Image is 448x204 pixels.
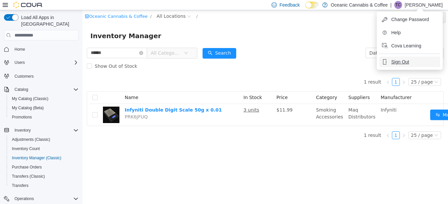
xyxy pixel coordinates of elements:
[12,72,36,80] a: Customers
[9,172,79,180] span: Transfers (Classic)
[9,113,35,121] a: Promotions
[309,68,317,76] li: 1
[42,97,140,102] a: Infyniti Double Digit Scale 50g x 0.01
[161,85,179,90] span: In Stock
[302,68,309,76] li: Previous Page
[298,97,314,102] span: Infyniti
[304,123,307,127] i: icon: left
[379,14,440,25] button: Change Password
[9,136,53,143] a: Adjustments (Classic)
[194,85,205,90] span: Price
[9,163,45,171] a: Purchase Orders
[310,121,317,129] a: 1
[12,137,50,142] span: Adjustments (Classic)
[329,121,350,129] div: 25 / page
[304,2,353,13] button: Export Inventory
[12,72,79,80] span: Customers
[352,70,356,74] i: icon: down
[12,155,61,161] span: Inventory Manager (Classic)
[12,115,32,120] span: Promotions
[7,172,81,181] button: Transfers (Classic)
[114,4,115,9] span: /
[1,71,81,81] button: Customers
[2,4,7,8] i: icon: shop
[12,195,37,203] button: Operations
[394,1,402,9] div: Thomas Clarke
[379,40,440,51] button: Cova Learning
[348,99,378,110] button: icon: swapMove
[9,113,79,121] span: Promotions
[12,86,79,93] span: Catalog
[396,1,401,9] span: TC
[9,95,79,103] span: My Catalog (Classic)
[9,104,79,112] span: My Catalog (Beta)
[15,47,25,52] span: Home
[42,104,65,109] span: PRK6JFUQ
[309,121,317,129] li: 1
[390,1,392,9] p: |
[9,136,79,143] span: Adjustments (Classic)
[391,16,429,23] span: Change Password
[317,68,325,76] li: Next Page
[9,154,79,162] span: Inventory Manager (Classic)
[319,70,323,74] i: icon: right
[302,121,309,129] li: Previous Page
[353,2,363,13] button: icon: ellipsis
[74,2,103,10] span: All Locations
[7,163,81,172] button: Purchase Orders
[9,95,51,103] a: My Catalog (Classic)
[10,53,57,59] span: Show Out of Stock
[13,2,43,8] img: Cova
[12,146,40,151] span: Inventory Count
[9,145,79,153] span: Inventory Count
[12,86,31,93] button: Catalog
[1,58,81,67] button: Users
[1,194,81,203] button: Operations
[304,70,307,74] i: icon: left
[20,96,37,113] img: Infyniti Double Digit Scale 50g x 0.01 hero shot
[12,126,33,134] button: Inventory
[120,38,154,48] button: icon: searchSearch
[15,87,28,92] span: Catalog
[266,85,287,90] span: Suppliers
[161,97,177,102] u: 3 units
[12,59,27,66] button: Users
[353,41,357,45] i: icon: down
[231,94,263,115] td: Smoking Accessories
[12,165,42,170] span: Purchase Orders
[8,20,83,31] span: Inventory Manager
[12,45,79,53] span: Home
[305,2,319,9] input: Dark Mode
[9,154,64,162] a: Inventory Manager (Classic)
[9,145,43,153] a: Inventory Count
[12,183,28,188] span: Transfers
[57,41,61,45] i: icon: close-circle
[18,14,79,27] span: Load All Apps in [GEOGRAPHIC_DATA]
[7,94,81,103] button: My Catalog (Classic)
[317,121,325,129] li: Next Page
[391,42,421,49] span: Cova Learning
[379,57,440,67] button: Sign Out
[405,1,443,9] p: [PERSON_NAME]
[12,45,28,53] a: Home
[15,74,34,79] span: Customers
[15,128,31,133] span: Inventory
[9,104,47,112] a: My Catalog (Beta)
[331,1,388,9] p: Oceanic Cannabis & Coffee
[279,2,300,8] span: Feedback
[12,174,45,179] span: Transfers (Classic)
[2,4,65,9] a: icon: shopOceanic Cannabis & Coffee
[7,103,81,113] button: My Catalog (Beta)
[287,38,353,48] div: Date Added (Newest-Oldest)
[7,181,81,190] button: Transfers
[12,96,48,101] span: My Catalog (Classic)
[391,29,401,36] span: Help
[310,68,317,75] a: 1
[298,85,329,90] span: Manufacturer
[266,97,293,109] span: Maq Distributors
[319,123,323,127] i: icon: right
[9,163,79,171] span: Purchase Orders
[12,59,79,66] span: Users
[194,97,210,102] span: $11.99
